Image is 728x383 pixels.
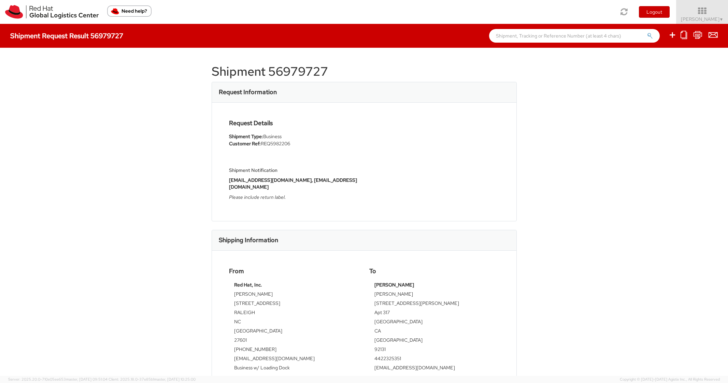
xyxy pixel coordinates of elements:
[374,300,494,309] td: [STREET_ADDRESS][PERSON_NAME]
[109,377,196,382] span: Client: 2025.18.0-37e85b1
[374,337,494,346] td: [GEOGRAPHIC_DATA]
[229,140,359,147] li: REQ5982206
[10,32,123,40] h4: Shipment Request Result 56979727
[229,194,286,200] i: Please include return label.
[8,377,108,382] span: Server: 2025.20.0-710e05ee653
[219,89,277,95] h3: Request Information
[234,309,354,318] td: RALEIGH
[219,237,278,244] h3: Shipping Information
[374,346,494,355] td: 92131
[374,282,414,288] strong: [PERSON_NAME]
[229,168,359,173] h5: Shipment Notification
[234,327,354,337] td: [GEOGRAPHIC_DATA]
[719,17,724,22] span: ▼
[374,318,494,327] td: [GEOGRAPHIC_DATA]
[374,291,494,300] td: [PERSON_NAME]
[229,141,261,147] strong: Customer Ref:
[234,291,354,300] td: [PERSON_NAME]
[229,133,263,139] strong: Shipment Type:
[489,29,660,43] input: Shipment, Tracking or Reference Number (at least 4 chars)
[639,6,670,18] button: Logout
[229,177,357,190] strong: [EMAIL_ADDRESS][DOMAIN_NAME], [EMAIL_ADDRESS][DOMAIN_NAME]
[234,364,354,373] td: Business w/ Loading Dock
[681,16,724,22] span: [PERSON_NAME]
[66,377,108,382] span: master, [DATE] 09:51:04
[374,327,494,337] td: CA
[369,268,499,275] h4: To
[154,377,196,382] span: master, [DATE] 10:25:00
[234,355,354,364] td: [EMAIL_ADDRESS][DOMAIN_NAME]
[234,337,354,346] td: 27601
[229,133,359,140] li: Business
[229,268,359,275] h4: From
[234,318,354,327] td: NC
[374,355,494,364] td: 4422325351
[107,5,152,17] button: Need help?
[620,377,720,382] span: Copyright © [DATE]-[DATE] Agistix Inc., All Rights Reserved
[5,5,99,19] img: rh-logistics-00dfa346123c4ec078e1.svg
[234,282,262,288] strong: Red Hat, Inc.
[374,364,494,373] td: [EMAIL_ADDRESS][DOMAIN_NAME]
[229,120,359,127] h4: Request Details
[234,346,354,355] td: [PHONE_NUMBER]
[212,65,517,78] h1: Shipment 56979727
[234,300,354,309] td: [STREET_ADDRESS]
[374,309,494,318] td: Apt 317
